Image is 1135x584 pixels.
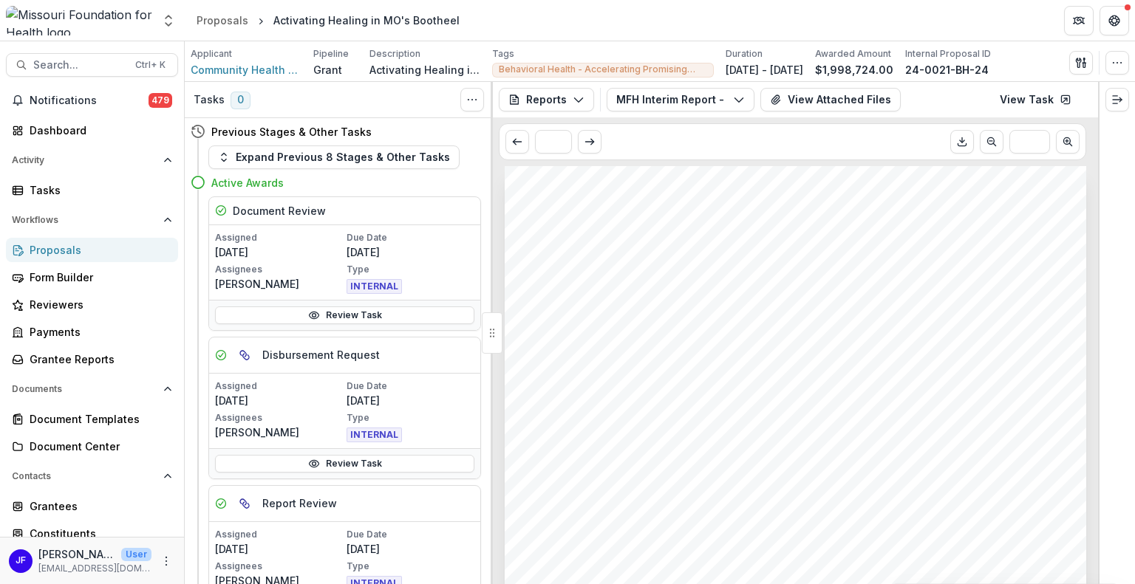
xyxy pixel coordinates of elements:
button: View dependent tasks [233,492,256,515]
div: Constituents [30,526,166,541]
div: Grantees [30,498,166,514]
h4: Previous Stages & Other Tasks [211,124,372,140]
span: Award Amount [540,549,636,563]
h3: Tasks [194,94,225,106]
p: Applicant [191,47,232,61]
p: Tags [492,47,514,61]
p: Awarded Amount [815,47,891,61]
div: Proposals [30,242,166,258]
div: Proposals [197,13,248,28]
span: Funding Program [540,456,654,470]
button: Open Contacts [6,464,178,488]
p: [DATE] [215,244,344,260]
div: Jean Freeman-Crawford [16,556,26,566]
p: Due Date [347,231,475,244]
a: Grantee Reports [6,347,178,371]
span: Behavioral Health - Accelerating Promising Practices [499,64,707,75]
p: [EMAIL_ADDRESS][DOMAIN_NAME] [38,562,151,575]
span: Submission Responses [540,201,760,220]
div: Form Builder [30,269,166,285]
div: Document Templates [30,411,166,427]
button: Open entity switcher [158,6,179,35]
button: View Attached Files [760,88,901,111]
div: Dashboard [30,123,166,138]
p: Grant [313,62,342,78]
button: MFH Interim Report - 24-0021-BH-24 [607,88,754,111]
a: Document Center [6,434,178,458]
span: Project Title [540,503,618,517]
button: Search... [6,53,178,77]
p: Due Date [347,379,475,393]
p: [DATE] [215,541,344,557]
span: Workflows [12,215,157,225]
a: Constituents [6,521,178,546]
p: Type [347,411,475,425]
p: $1,998,724.00 [815,62,893,78]
button: Notifications479 [6,89,178,112]
span: Submitted By [540,315,628,329]
button: Open Workflows [6,208,178,232]
h4: Active Awards [211,175,284,190]
button: More [157,552,175,570]
span: INTERNAL [347,279,402,294]
p: Assignees [215,411,344,425]
span: Submitted By Email [540,409,669,423]
button: Scroll to previous page [505,130,529,154]
a: Review Task [215,455,474,473]
span: Documents [12,384,157,394]
button: View dependent tasks [233,343,256,367]
p: Assigned [215,379,344,393]
button: Open Documents [6,377,178,401]
button: Scroll to previous page [980,130,1003,154]
div: Reviewers [30,297,166,312]
p: [DATE] [347,393,475,408]
p: [DATE] - [DATE] [726,62,803,78]
button: Reports [499,88,594,111]
button: Expand Previous 8 Stages & Other Tasks [208,145,460,169]
p: Type [347,263,475,276]
a: Proposals [6,238,178,262]
span: CEO [540,379,565,391]
p: Internal Proposal ID [905,47,991,61]
button: Expand right [1105,88,1129,111]
a: Community Health Commission of [US_STATE] [191,62,301,78]
p: [PERSON_NAME] [215,425,344,440]
p: Due Date [347,528,475,541]
p: [DATE] [347,541,475,557]
span: Notifications [30,95,149,107]
p: Assignees [215,560,344,573]
img: Missouri Foundation for Health logo [6,6,152,35]
button: Partners [1064,6,1094,35]
span: [EMAIL_ADDRESS][DOMAIN_NAME] [540,426,739,438]
p: Activating Healing in [US_STATE]'s Bootheel fills a service gap for therapeutic supports in commu... [369,62,480,78]
span: $1,998,724.00 [540,567,615,579]
div: Ctrl + K [132,57,168,73]
span: Behavioral Health - Accelerating Promising Practices [540,473,814,485]
p: [DATE] [347,244,475,260]
p: Pipeline [313,47,349,61]
a: Review Task [215,306,474,324]
span: Award Information [540,236,678,251]
p: [DATE] [215,393,344,408]
p: Description [369,47,420,61]
a: Payments [6,320,178,344]
button: Get Help [1100,6,1129,35]
h5: Report Review [262,495,337,511]
div: Payments [30,324,166,340]
span: Contacts [12,471,157,481]
p: [PERSON_NAME] [38,546,115,562]
span: 0 [231,92,250,109]
a: Document Templates [6,407,178,431]
p: [PERSON_NAME] [215,276,344,292]
a: Reviewers [6,292,178,317]
span: Activity [12,155,157,165]
p: Assigned [215,528,344,541]
button: Download PDF [950,130,974,154]
span: 479 [149,93,172,108]
span: Search... [33,59,126,72]
p: Assignees [215,263,344,276]
div: Tasks [30,182,166,198]
p: Duration [726,47,763,61]
a: Dashboard [6,118,178,142]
